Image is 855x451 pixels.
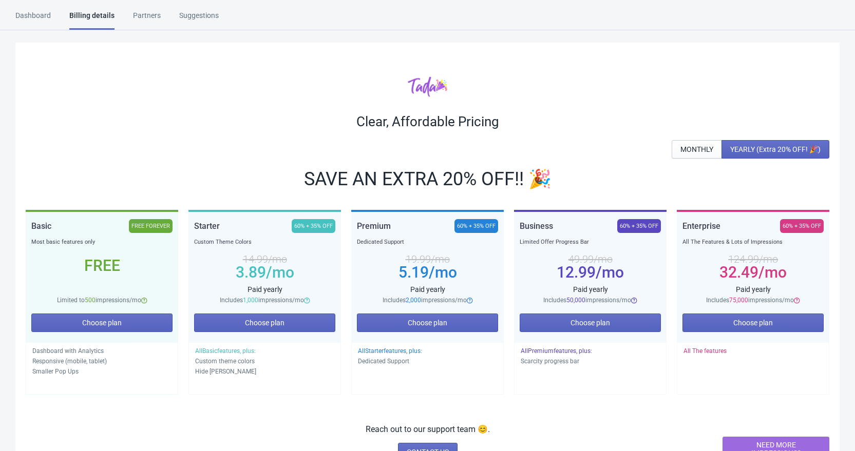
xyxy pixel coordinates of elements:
[617,219,661,233] div: 60% + 35% OFF
[195,356,334,366] p: Custom theme colors
[195,347,256,355] span: All Basic features, plus:
[179,10,219,28] div: Suggestions
[682,268,824,277] div: 32.49
[245,319,284,327] span: Choose plan
[733,319,773,327] span: Choose plan
[194,268,335,277] div: 3.89
[194,219,220,233] div: Starter
[220,297,304,304] span: Includes impressions/mo
[194,255,335,263] div: 14.99 /mo
[812,410,845,441] iframe: chat widget
[729,297,748,304] span: 75,000
[682,237,824,247] div: All The Features & Lots of Impressions
[358,347,422,355] span: All Starter features, plus:
[366,423,490,436] p: Reach out to our support team 😊.
[194,313,335,332] button: Choose plan
[566,297,585,304] span: 50,000
[69,10,115,30] div: Billing details
[357,284,498,295] div: Paid yearly
[454,219,498,233] div: 60% + 35% OFF
[682,255,824,263] div: 124.99 /mo
[292,219,335,233] div: 60% + 35% OFF
[706,297,794,304] span: Includes impressions/mo
[406,297,421,304] span: 2,000
[357,313,498,332] button: Choose plan
[520,313,661,332] button: Choose plan
[571,319,610,327] span: Choose plan
[383,297,467,304] span: Includes impressions/mo
[683,347,727,355] span: All The features
[408,319,447,327] span: Choose plan
[266,263,294,281] span: /mo
[358,356,497,366] p: Dedicated Support
[520,284,661,295] div: Paid yearly
[721,140,829,159] button: YEARLY (Extra 20% OFF! 🎉)
[243,297,258,304] span: 1,000
[596,263,624,281] span: /mo
[357,255,498,263] div: 19.99 /mo
[194,237,335,247] div: Custom Theme Colors
[521,356,660,366] p: Scarcity progress bar
[357,268,498,277] div: 5.19
[15,10,51,28] div: Dashboard
[429,263,457,281] span: /mo
[82,319,122,327] span: Choose plan
[780,219,824,233] div: 60% + 35% OFF
[357,219,391,233] div: Premium
[26,113,829,130] div: Clear, Affordable Pricing
[521,347,592,355] span: All Premium features, plus:
[682,219,720,233] div: Enterprise
[31,237,173,247] div: Most basic features only
[31,262,173,270] div: Free
[543,297,631,304] span: Includes impressions/mo
[357,237,498,247] div: Dedicated Support
[85,297,96,304] span: 500
[520,219,553,233] div: Business
[133,10,161,28] div: Partners
[682,313,824,332] button: Choose plan
[194,284,335,295] div: Paid yearly
[408,76,447,97] img: tadacolor.png
[730,145,821,153] span: YEARLY (Extra 20% OFF! 🎉)
[680,145,713,153] span: MONTHLY
[520,255,661,263] div: 49.99 /mo
[31,219,51,233] div: Basic
[26,171,829,187] div: SAVE AN EXTRA 20% OFF!! 🎉
[520,268,661,277] div: 12.99
[520,237,661,247] div: Limited Offer Progress Bar
[31,295,173,305] div: Limited to impressions/mo
[32,356,172,366] p: Responsive (mobile, tablet)
[758,263,787,281] span: /mo
[682,284,824,295] div: Paid yearly
[32,346,172,356] p: Dashboard with Analytics
[31,313,173,332] button: Choose plan
[672,140,722,159] button: MONTHLY
[32,366,172,377] p: Smaller Pop Ups
[195,366,334,377] p: Hide [PERSON_NAME]
[129,219,173,233] div: FREE FOREVER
